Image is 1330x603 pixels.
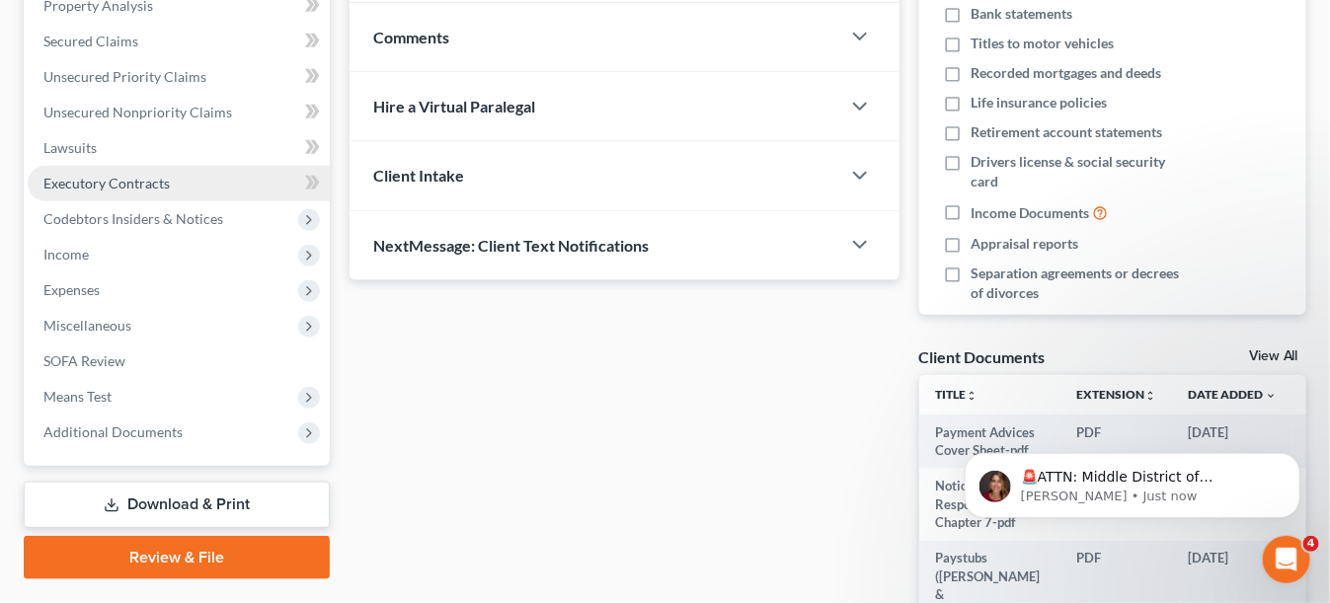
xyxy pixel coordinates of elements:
div: Client Documents [919,346,1046,367]
a: Download & Print [24,482,330,528]
span: Comments [373,28,449,46]
a: Unsecured Priority Claims [28,59,330,95]
a: Extensionunfold_more [1076,387,1156,402]
span: Secured Claims [43,33,138,49]
a: Lawsuits [28,130,330,166]
span: Means Test [43,388,112,405]
a: SOFA Review [28,343,330,379]
span: Retirement account statements [971,122,1162,142]
span: Lawsuits [43,139,97,156]
span: Recorded mortgages and deeds [971,63,1161,83]
span: Expenses [43,281,100,298]
span: SOFA Review [43,352,125,369]
span: Unsecured Priority Claims [43,68,206,85]
span: NextMessage: Client Text Notifications [373,236,649,255]
span: Miscellaneous [43,317,131,334]
span: Unsecured Nonpriority Claims [43,104,232,120]
a: Secured Claims [28,24,330,59]
span: Separation agreements or decrees of divorces [971,264,1193,303]
span: Income Documents [971,203,1089,223]
span: Bank statements [971,4,1072,24]
span: Life insurance policies [971,93,1107,113]
a: View All [1249,349,1298,363]
iframe: Intercom live chat [1263,536,1310,583]
span: Executory Contracts [43,175,170,191]
span: 4 [1303,536,1319,552]
span: Appraisal reports [971,234,1078,254]
span: Titles to motor vehicles [971,34,1114,53]
a: Unsecured Nonpriority Claims [28,95,330,130]
i: unfold_more [966,390,978,402]
span: Hire a Virtual Paralegal [373,97,535,115]
td: Payment Advices Cover Sheet-pdf [919,415,1060,469]
span: Drivers license & social security card [971,152,1193,191]
span: Client Intake [373,166,464,185]
a: Titleunfold_more [935,387,978,402]
a: Review & File [24,536,330,579]
a: Executory Contracts [28,166,330,201]
td: Notice of Responsibilities Chapter 7-pdf [919,468,1060,540]
a: Date Added expand_more [1188,387,1277,402]
i: unfold_more [1144,390,1156,402]
iframe: Intercom notifications message [935,412,1330,550]
span: Income [43,246,89,263]
span: Additional Documents [43,423,183,440]
span: Codebtors Insiders & Notices [43,210,223,227]
i: expand_more [1265,390,1277,402]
